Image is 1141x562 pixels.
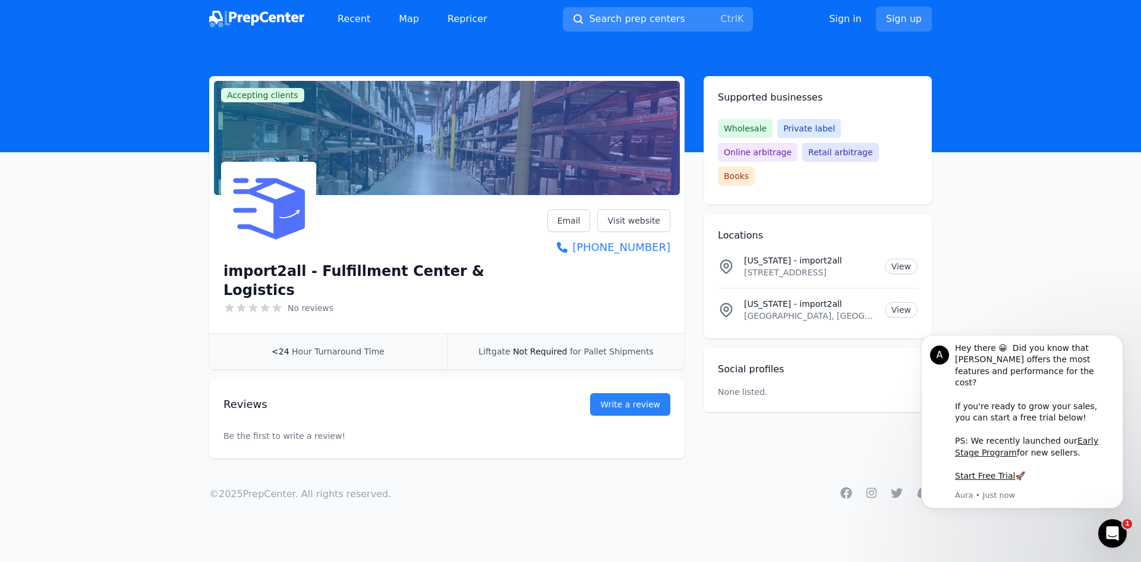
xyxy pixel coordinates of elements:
[209,487,391,501] p: © 2025 PrepCenter. All rights reserved.
[438,7,497,31] a: Repricer
[744,310,875,322] p: [GEOGRAPHIC_DATA], [GEOGRAPHIC_DATA]
[744,266,875,278] p: [STREET_ADDRESS]
[209,11,304,27] img: PrepCenter
[389,7,428,31] a: Map
[718,228,918,243] h2: Locations
[513,347,567,356] span: Not Required
[829,12,862,26] a: Sign in
[876,7,932,32] a: Sign up
[744,255,875,266] p: [US_STATE] - import2all
[223,396,552,413] h2: Reviews
[720,13,737,24] kbd: Ctrl
[597,209,670,232] a: Visit website
[718,386,768,398] p: None listed.
[328,7,380,31] a: Recent
[737,13,744,24] kbd: K
[718,90,918,105] h2: Supported businesses
[223,164,314,255] img: import2all - Fulfillment Center & Logistics
[885,302,918,318] a: View
[292,347,384,356] span: Hour Turnaround Time
[589,12,685,26] span: Search prep centers
[1123,519,1132,529] span: 1
[802,143,878,162] span: Retail arbitrage
[718,143,798,162] span: Online arbitrage
[288,302,333,314] span: No reviews
[478,347,510,356] span: Liftgate
[718,362,918,376] h2: Social profiles
[1098,519,1127,548] iframe: Intercom live chat
[885,259,918,274] a: View
[563,7,753,32] button: Search prep centersCtrlK
[547,209,591,232] a: Email
[223,406,670,466] p: Be the first to write a review!
[272,347,289,356] span: <24
[903,328,1141,530] iframe: Intercom notifications message
[777,119,841,138] span: Private label
[718,119,773,138] span: Wholesale
[221,88,304,102] span: Accepting clients
[718,167,755,186] span: Books
[744,298,875,310] p: [US_STATE] - import2all
[547,239,670,256] a: [PHONE_NUMBER]
[570,347,654,356] span: for Pallet Shipments
[223,262,547,300] h1: import2all - Fulfillment Center & Logistics
[590,393,670,416] a: Write a review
